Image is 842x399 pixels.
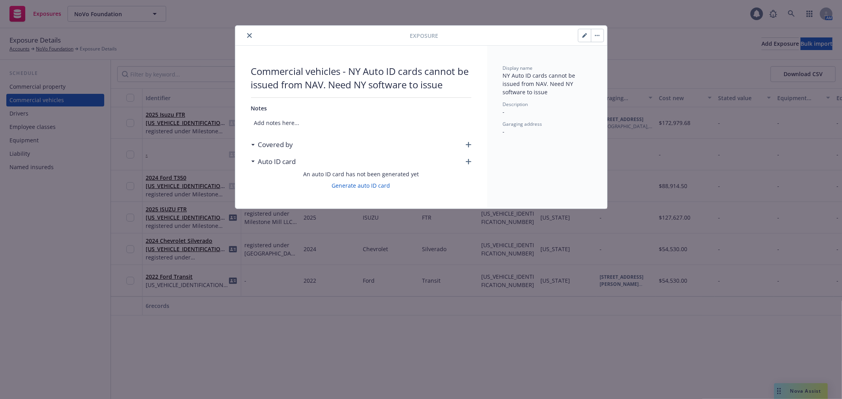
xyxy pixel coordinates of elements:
[251,140,293,150] div: Covered by
[245,31,254,40] button: close
[251,104,267,112] span: Notes
[503,121,542,127] span: Garaging address
[332,181,390,190] a: Generate auto ID card
[251,116,471,130] span: Add notes here...
[251,65,471,91] span: Commercial vehicles - NY Auto ID cards cannot be issued from NAV. Need NY software to issue
[410,32,439,40] span: Exposure
[258,157,296,167] h3: Auto ID card
[251,157,296,167] div: Auto ID card
[258,140,293,150] h3: Covered by
[503,128,505,135] span: -
[503,65,533,71] span: Display name
[503,101,528,108] span: Description
[503,108,505,116] span: -
[303,170,419,178] span: An auto ID card has not been generated yet
[503,72,577,96] span: NY Auto ID cards cannot be issued from NAV. Need NY software to issue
